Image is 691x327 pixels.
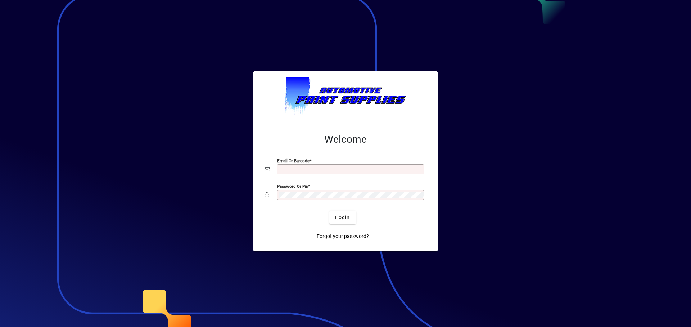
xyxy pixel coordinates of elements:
[317,233,369,240] span: Forgot your password?
[265,133,426,146] h2: Welcome
[277,158,310,163] mat-label: Email or Barcode
[329,211,356,224] button: Login
[314,230,372,243] a: Forgot your password?
[335,214,350,221] span: Login
[277,184,308,189] mat-label: Password or Pin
